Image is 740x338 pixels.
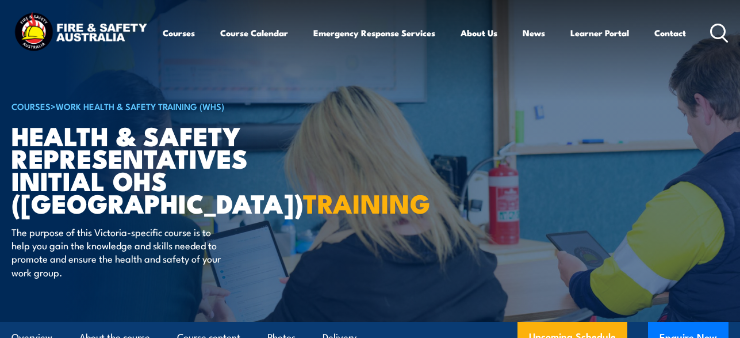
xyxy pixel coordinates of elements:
[303,183,431,222] strong: TRAINING
[163,19,195,47] a: Courses
[461,19,497,47] a: About Us
[11,124,296,214] h1: Health & Safety Representatives Initial OHS ([GEOGRAPHIC_DATA])
[523,19,545,47] a: News
[11,100,51,112] a: COURSES
[11,225,221,279] p: The purpose of this Victoria-specific course is to help you gain the knowledge and skills needed ...
[220,19,288,47] a: Course Calendar
[654,19,686,47] a: Contact
[56,100,224,112] a: Work Health & Safety Training (WHS)
[570,19,629,47] a: Learner Portal
[313,19,435,47] a: Emergency Response Services
[11,99,296,113] h6: >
